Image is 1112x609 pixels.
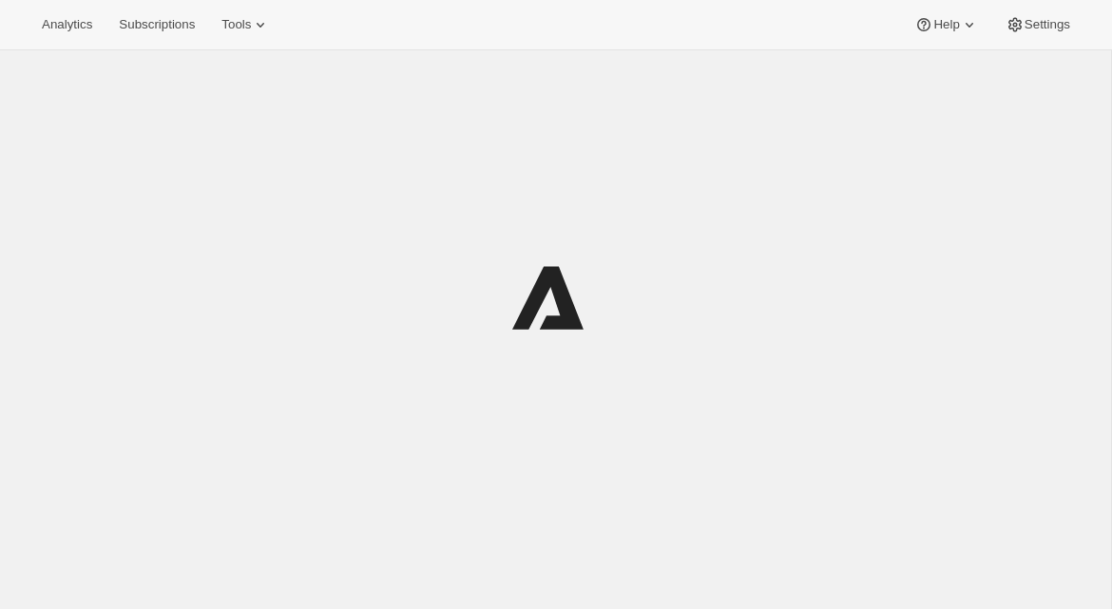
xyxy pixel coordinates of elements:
[933,17,959,32] span: Help
[903,11,989,38] button: Help
[30,11,104,38] button: Analytics
[210,11,281,38] button: Tools
[42,17,92,32] span: Analytics
[119,17,195,32] span: Subscriptions
[994,11,1082,38] button: Settings
[1025,17,1070,32] span: Settings
[107,11,206,38] button: Subscriptions
[221,17,251,32] span: Tools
